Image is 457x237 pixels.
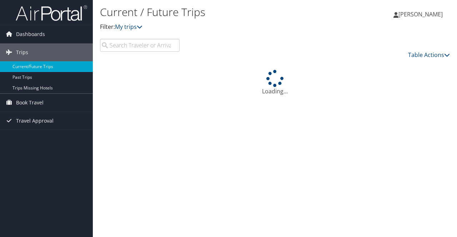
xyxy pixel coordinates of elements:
img: airportal-logo.png [16,5,87,21]
span: Trips [16,43,28,61]
a: [PERSON_NAME] [393,4,450,25]
input: Search Traveler or Arrival City [100,39,180,52]
a: My trips [115,23,142,31]
span: Travel Approval [16,112,54,130]
a: Table Actions [408,51,450,59]
span: Book Travel [16,94,44,112]
div: Loading... [100,70,450,96]
span: Dashboards [16,25,45,43]
span: [PERSON_NAME] [398,10,443,18]
p: Filter: [100,22,333,32]
h1: Current / Future Trips [100,5,333,20]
